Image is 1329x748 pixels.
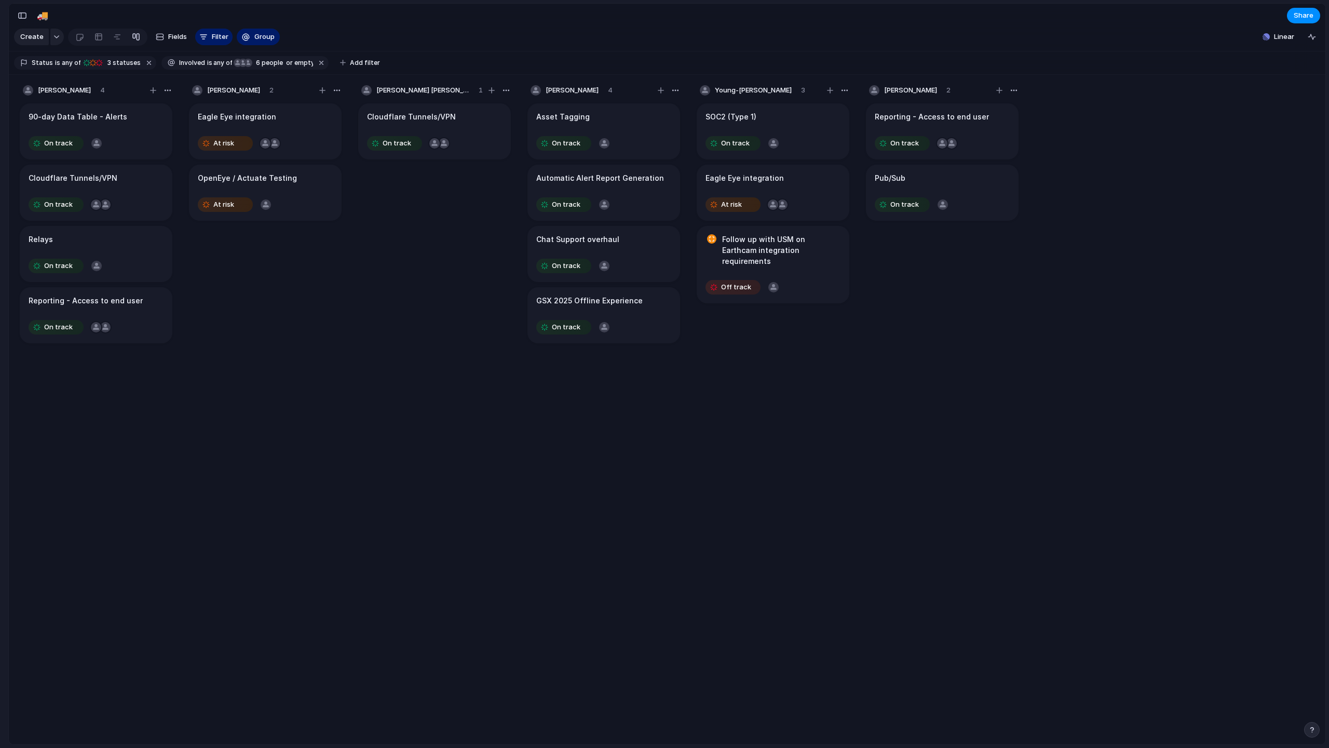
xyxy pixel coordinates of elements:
span: On track [552,199,580,210]
button: At risk [703,196,763,213]
h1: GSX 2025 Offline Experience [536,295,643,306]
span: Linear [1274,32,1294,42]
button: Share [1287,8,1320,23]
h1: Pub/Sub [875,172,905,184]
span: Involved [179,58,205,68]
span: At risk [213,138,234,149]
button: Add filter [334,56,386,70]
div: Cloudflare Tunnels/VPNOn track [358,103,511,159]
div: Reporting - Access to end userOn track [866,103,1019,159]
div: 90-day Data Table - AlertsOn track [20,103,172,159]
span: Filter [212,32,228,42]
h1: Relays [29,234,53,245]
button: Fields [152,29,191,45]
span: [PERSON_NAME] [PERSON_NAME] [376,85,469,96]
button: On track [534,258,594,274]
button: On track [703,135,763,152]
span: At risk [213,199,234,210]
span: 3 [104,59,113,66]
span: Off track [721,282,751,292]
span: On track [383,138,411,149]
span: On track [44,322,73,332]
h1: Eagle Eye integration [706,172,784,184]
button: 🚚 [34,7,51,24]
button: On track [26,135,86,152]
button: On track [364,135,425,152]
div: RelaysOn track [20,226,172,282]
span: is [55,58,60,68]
button: On track [534,196,594,213]
h1: SOC2 (Type 1) [706,111,756,123]
div: Follow up with USM on Earthcam integration requirementsOff track [697,226,849,303]
h1: Asset Tagging [536,111,590,123]
h1: OpenEye / Actuate Testing [198,172,297,184]
button: On track [26,196,86,213]
span: any of [212,58,233,68]
h1: Reporting - Access to end user [875,111,989,123]
span: 4 [100,85,105,96]
h1: Cloudflare Tunnels/VPN [367,111,456,123]
button: On track [872,135,932,152]
button: On track [534,135,594,152]
span: [PERSON_NAME] [884,85,937,96]
span: 3 [801,85,805,96]
button: On track [534,319,594,336]
h1: Cloudflare Tunnels/VPN [29,172,117,184]
span: people [253,58,283,68]
div: Asset TaggingOn track [527,103,680,159]
button: On track [872,196,932,213]
span: Group [254,32,275,42]
span: Young-[PERSON_NAME] [715,85,792,96]
h1: Automatic Alert Report Generation [536,172,664,184]
span: statuses [104,58,141,68]
span: 2 [946,85,951,96]
div: Chat Support overhaulOn track [527,226,680,282]
div: SOC2 (Type 1)On track [697,103,849,159]
button: Off track [703,279,763,296]
button: At risk [195,196,255,213]
h1: Chat Support overhaul [536,234,619,245]
span: 1 [479,85,483,96]
span: Share [1294,10,1313,21]
span: is [207,58,212,68]
span: On track [552,138,580,149]
h1: Follow up with USM on Earthcam integration requirements [722,234,840,266]
h1: Reporting - Access to end user [29,295,143,306]
div: Eagle Eye integrationAt risk [189,103,342,159]
span: any of [60,58,80,68]
div: 🚚 [37,8,48,22]
span: [PERSON_NAME] [546,85,599,96]
div: OpenEye / Actuate TestingAt risk [189,165,342,221]
div: Cloudflare Tunnels/VPNOn track [20,165,172,221]
button: Linear [1258,29,1298,45]
button: 6 peopleor empty [233,57,315,69]
h1: 90-day Data Table - Alerts [29,111,127,123]
span: 6 [253,59,262,66]
span: On track [552,322,580,332]
span: Status [32,58,53,68]
span: or empty [284,58,313,68]
span: [PERSON_NAME] [38,85,91,96]
button: Create [14,29,49,45]
button: At risk [195,135,255,152]
span: [PERSON_NAME] [207,85,260,96]
span: 2 [269,85,274,96]
button: isany of [53,57,83,69]
button: isany of [205,57,235,69]
div: Eagle Eye integrationAt risk [697,165,849,221]
button: On track [26,319,86,336]
button: Filter [195,29,233,45]
div: GSX 2025 Offline ExperienceOn track [527,287,680,343]
span: On track [44,261,73,271]
span: Fields [168,32,187,42]
span: On track [552,261,580,271]
span: On track [890,138,919,149]
button: On track [26,258,86,274]
div: Pub/SubOn track [866,165,1019,221]
span: Add filter [350,58,380,68]
span: On track [44,138,73,149]
div: Reporting - Access to end userOn track [20,287,172,343]
span: On track [890,199,919,210]
span: On track [44,199,73,210]
span: Create [20,32,44,42]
